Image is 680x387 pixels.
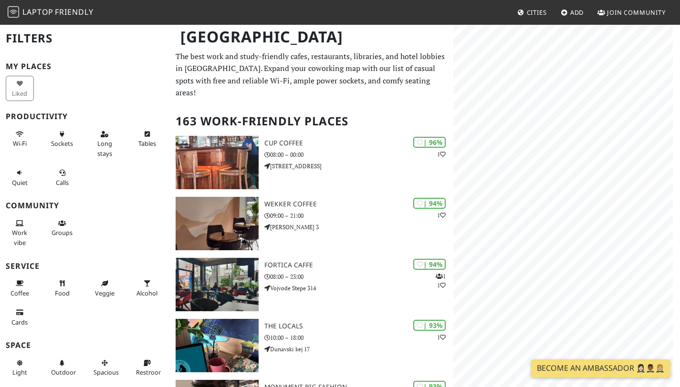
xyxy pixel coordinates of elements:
[264,211,453,220] p: 09:00 – 21:00
[6,24,164,53] h2: Filters
[513,4,551,21] a: Cities
[264,284,453,293] p: Vojvode Stepe 314
[570,8,584,17] span: Add
[97,139,112,157] span: Long stays
[176,136,259,189] img: Cup Coffee
[6,165,34,190] button: Quiet
[6,62,164,71] h3: My Places
[138,139,156,148] span: Work-friendly tables
[264,333,453,342] p: 10:00 – 18:00
[264,272,453,281] p: 08:00 – 23:00
[12,228,27,246] span: People working
[170,319,453,372] a: The Locals | 93% 1 The Locals 10:00 – 18:00 Dunavski kej 17
[133,275,161,301] button: Alcohol
[48,126,76,152] button: Sockets
[436,272,446,290] p: 1 1
[12,368,27,377] span: Natural light
[6,341,164,350] h3: Space
[12,178,28,187] span: Quiet
[8,6,19,18] img: LaptopFriendly
[6,262,164,271] h3: Service
[56,178,69,187] span: Video/audio calls
[51,368,76,377] span: Outdoor area
[437,150,446,159] p: 1
[6,275,34,301] button: Coffee
[264,345,453,354] p: Dunavski kej 17
[170,197,453,250] a: Wekker Coffee | 94% 1 Wekker Coffee 09:00 – 21:00 [PERSON_NAME] 3
[91,355,119,380] button: Spacious
[413,198,446,209] div: | 94%
[11,318,28,326] span: Credit cards
[527,8,547,17] span: Cities
[176,107,448,136] h2: 163 Work-Friendly Places
[48,355,76,380] button: Outdoor
[264,322,453,330] h3: The Locals
[594,4,670,21] a: Join Community
[607,8,666,17] span: Join Community
[170,258,453,311] a: Fortica caffe | 94% 11 Fortica caffe 08:00 – 23:00 Vojvode Stepe 314
[176,197,259,250] img: Wekker Coffee
[136,368,164,377] span: Restroom
[176,319,259,372] img: The Locals
[91,275,119,301] button: Veggie
[264,261,453,269] h3: Fortica caffe
[264,150,453,159] p: 08:00 – 00:00
[95,289,115,297] span: Veggie
[52,228,73,237] span: Group tables
[48,275,76,301] button: Food
[22,7,53,17] span: Laptop
[133,355,161,380] button: Restroom
[173,24,451,50] h1: [GEOGRAPHIC_DATA]
[264,200,453,208] h3: Wekker Coffee
[55,289,70,297] span: Food
[437,211,446,220] p: 1
[51,139,73,148] span: Power sockets
[6,215,34,250] button: Work vibe
[413,320,446,331] div: | 93%
[264,223,453,232] p: [PERSON_NAME] 3
[413,137,446,148] div: | 96%
[264,162,453,171] p: [STREET_ADDRESS]
[437,333,446,342] p: 1
[8,4,94,21] a: LaptopFriendly LaptopFriendly
[48,165,76,190] button: Calls
[531,359,670,377] a: Become an Ambassador 🤵🏻‍♀️🤵🏾‍♂️🤵🏼‍♀️
[94,368,119,377] span: Spacious
[133,126,161,152] button: Tables
[13,139,27,148] span: Stable Wi-Fi
[10,289,29,297] span: Coffee
[6,305,34,330] button: Cards
[136,289,157,297] span: Alcohol
[176,258,259,311] img: Fortica caffe
[557,4,588,21] a: Add
[413,259,446,270] div: | 94%
[176,51,448,99] p: The best work and study-friendly cafes, restaurants, libraries, and hotel lobbies in [GEOGRAPHIC_...
[6,112,164,121] h3: Productivity
[91,126,119,161] button: Long stays
[264,139,453,147] h3: Cup Coffee
[48,215,76,241] button: Groups
[6,201,164,210] h3: Community
[55,7,93,17] span: Friendly
[6,355,34,380] button: Light
[6,126,34,152] button: Wi-Fi
[170,136,453,189] a: Cup Coffee | 96% 1 Cup Coffee 08:00 – 00:00 [STREET_ADDRESS]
